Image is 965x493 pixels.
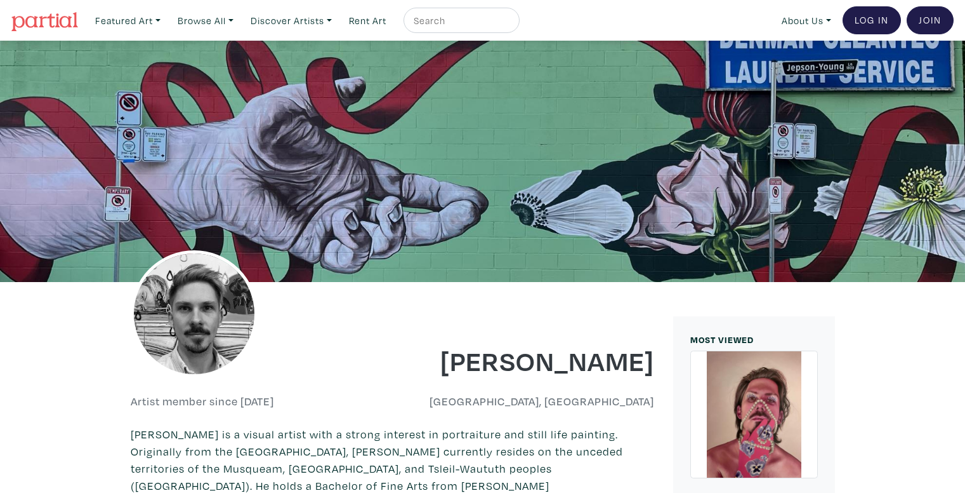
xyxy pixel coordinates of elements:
img: phpThumb.php [131,250,258,377]
a: Rent Art [343,8,392,34]
input: Search [412,13,508,29]
a: Featured Art [89,8,166,34]
h6: [GEOGRAPHIC_DATA], [GEOGRAPHIC_DATA] [402,395,654,409]
h1: [PERSON_NAME] [402,343,654,377]
a: Log In [843,6,901,34]
a: Discover Artists [245,8,338,34]
h6: Artist member since [DATE] [131,395,274,409]
a: Browse All [172,8,239,34]
small: MOST VIEWED [690,334,754,346]
a: Join [907,6,954,34]
a: About Us [776,8,837,34]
